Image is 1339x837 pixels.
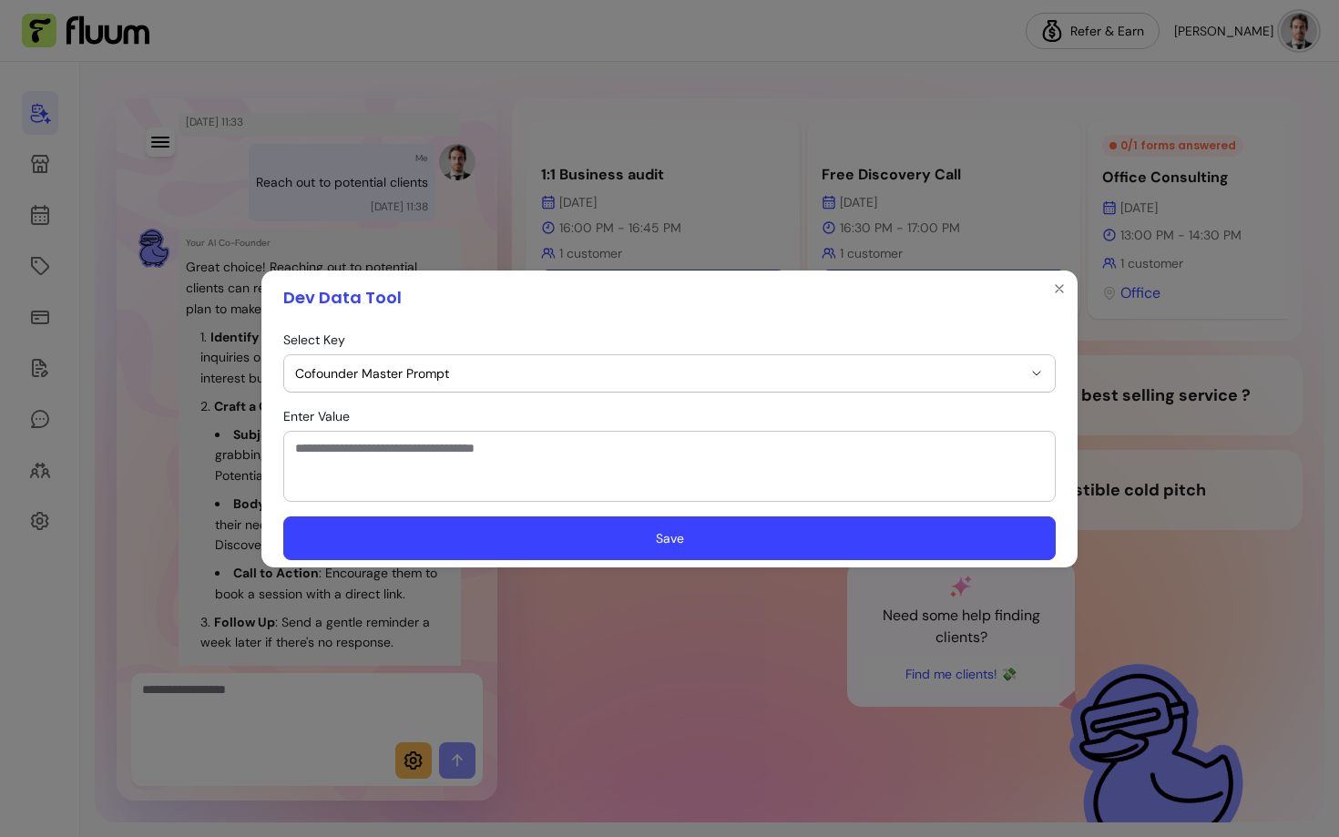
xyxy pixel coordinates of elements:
[283,516,1056,560] button: Save
[1045,274,1074,303] button: Close
[283,331,353,349] label: Select Key
[295,439,1044,494] textarea: Enter value for cofounder_master_prompt
[295,364,1022,383] span: Cofounder Master Prompt
[283,408,350,424] span: Enter Value
[284,355,1055,392] button: Cofounder Master Prompt
[283,285,402,311] h1: Dev Data Tool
